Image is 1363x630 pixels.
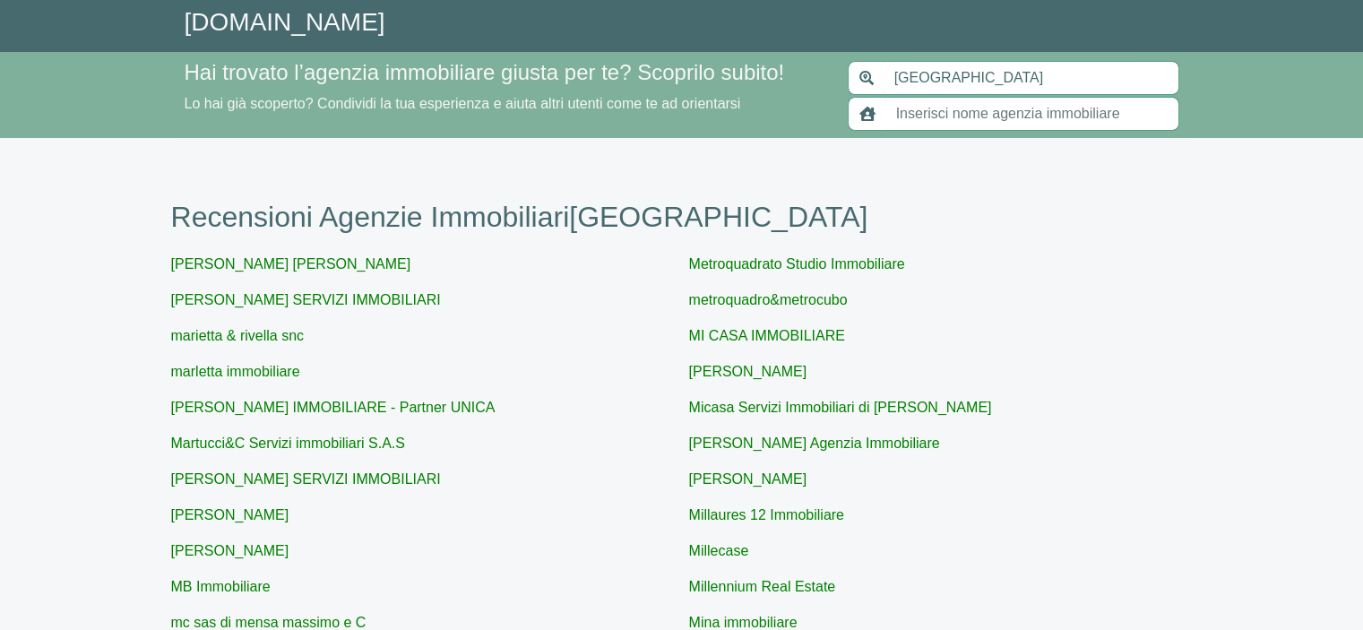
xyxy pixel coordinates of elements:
a: Mina immobiliare [689,615,798,630]
a: MB Immobiliare [171,579,271,594]
a: Micasa Servizi Immobiliari di [PERSON_NAME] [689,400,992,415]
input: Inserisci nome agenzia immobiliare [885,97,1179,131]
a: Millennium Real Estate [689,579,836,594]
a: Metroquadrato Studio Immobiliare [689,256,905,272]
a: marietta & rivella snc [171,328,305,343]
a: [PERSON_NAME] SERVIZI IMMOBILIARI [171,471,441,487]
p: Lo hai già scoperto? Condividi la tua esperienza e aiuta altri utenti come te ad orientarsi [185,93,826,115]
a: MI CASA IMMOBILIARE [689,328,845,343]
a: Millaures 12 Immobiliare [689,507,844,522]
a: [DOMAIN_NAME] [185,8,385,36]
a: marletta immobiliare [171,364,300,379]
a: metroquadro&metrocubo [689,292,848,307]
h1: Recensioni Agenzie Immobiliari [GEOGRAPHIC_DATA] [171,200,1193,234]
a: Millecase [689,543,749,558]
a: [PERSON_NAME] SERVIZI IMMOBILIARI [171,292,441,307]
a: [PERSON_NAME] [171,543,289,558]
a: [PERSON_NAME] Agenzia Immobiliare [689,436,940,451]
a: mc sas di mensa massimo e C [171,615,367,630]
a: [PERSON_NAME] [689,364,807,379]
a: [PERSON_NAME] [171,507,289,522]
a: [PERSON_NAME] [PERSON_NAME] [171,256,411,272]
h4: Hai trovato l’agenzia immobiliare giusta per te? Scoprilo subito! [185,60,826,86]
a: Martucci&C Servizi immobiliari S.A.S [171,436,405,451]
input: Inserisci area di ricerca (Comune o Provincia) [884,61,1179,95]
a: [PERSON_NAME] [689,471,807,487]
a: [PERSON_NAME] IMMOBILIARE - Partner UNICA [171,400,496,415]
